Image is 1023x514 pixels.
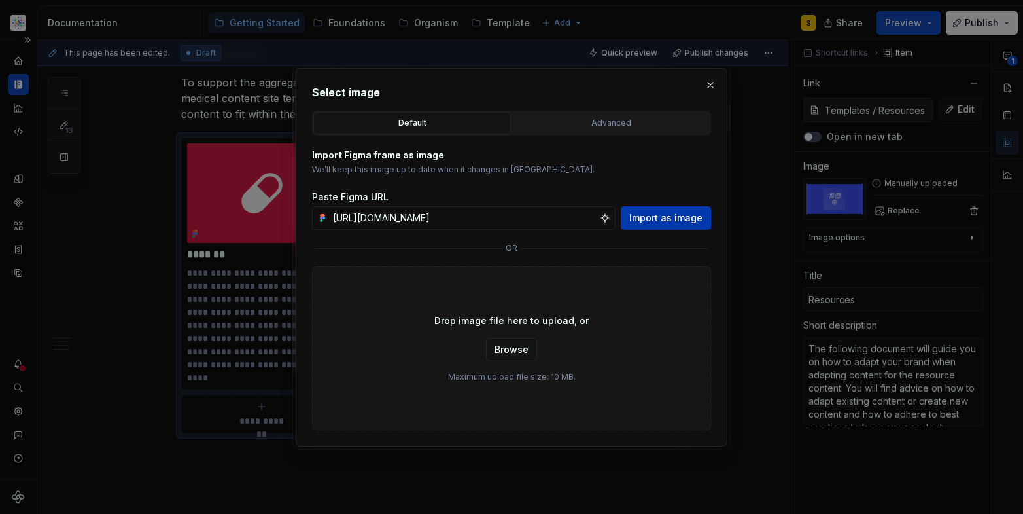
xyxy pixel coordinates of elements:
input: https://figma.com/file... [328,206,600,230]
button: Import as image [621,206,711,230]
p: Import Figma frame as image [312,149,711,162]
div: Advanced [517,117,705,130]
p: or [506,243,517,253]
h2: Select image [312,84,711,100]
p: We’ll keep this image up to date when it changes in [GEOGRAPHIC_DATA]. [312,164,711,175]
label: Paste Figma URL [312,191,389,204]
span: Import as image [629,211,702,225]
button: Browse [486,338,537,361]
span: Browse [494,343,529,356]
div: Default [318,117,506,130]
p: Maximum upload file size: 10 MB. [448,372,576,382]
p: Drop image file here to upload, or [434,314,589,327]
